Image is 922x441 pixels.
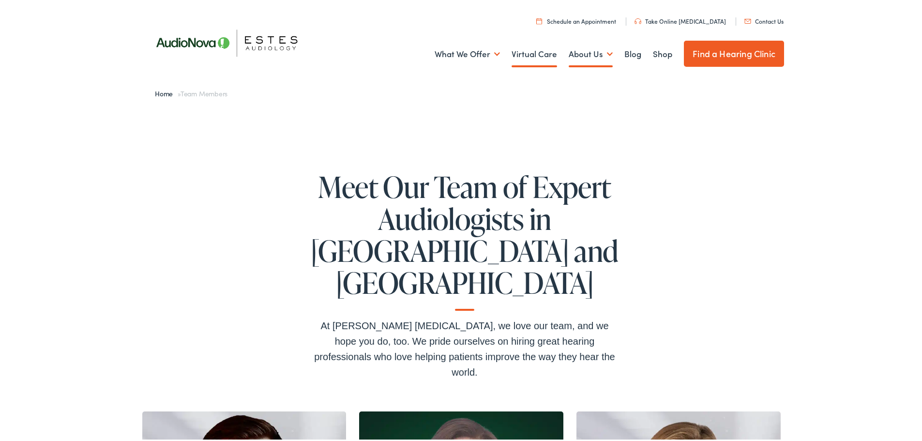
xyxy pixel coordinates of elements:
img: utility icon [744,17,751,22]
a: Blog [624,34,641,70]
span: » [155,87,227,96]
span: Team Members [181,87,227,96]
a: Virtual Care [512,34,557,70]
img: utility icon [536,16,542,22]
a: Contact Us [744,15,784,23]
a: Home [155,87,178,96]
a: Shop [653,34,672,70]
a: Take Online [MEDICAL_DATA] [635,15,726,23]
a: What We Offer [435,34,500,70]
a: Schedule an Appointment [536,15,616,23]
img: utility icon [635,16,641,22]
div: At [PERSON_NAME] [MEDICAL_DATA], we love our team, and we hope you do, too. We pride ourselves on... [310,316,620,378]
a: About Us [569,34,613,70]
a: Find a Hearing Clinic [684,39,784,65]
h1: Meet Our Team of Expert Audiologists in [GEOGRAPHIC_DATA] and [GEOGRAPHIC_DATA] [310,169,620,309]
